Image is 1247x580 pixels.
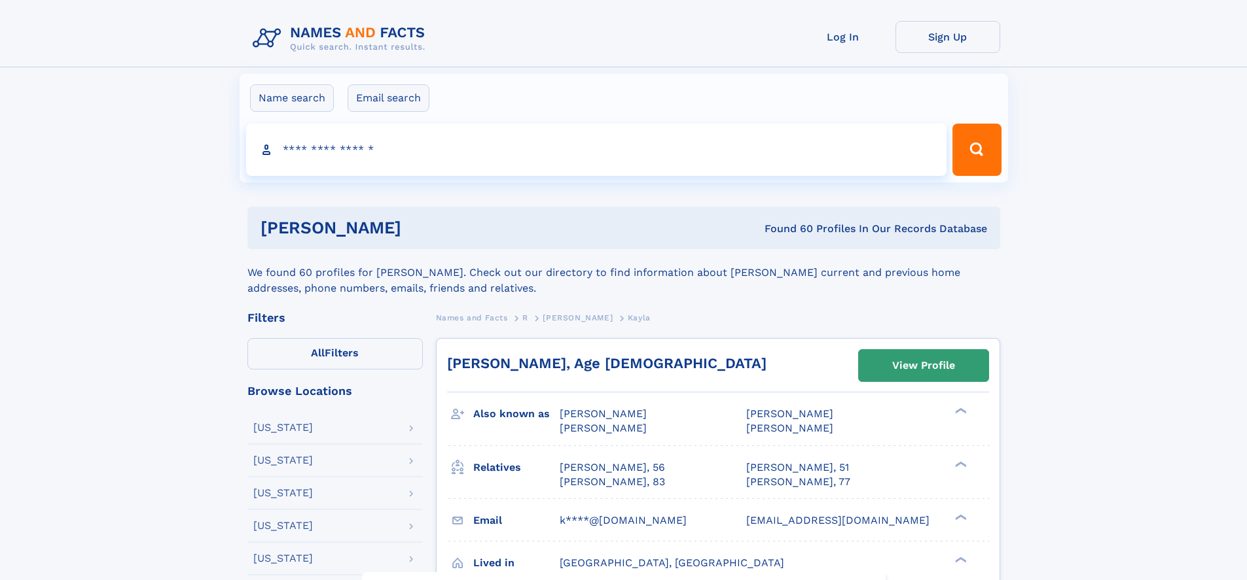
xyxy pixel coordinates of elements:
a: [PERSON_NAME] [543,309,613,326]
div: Filters [247,312,423,324]
img: Logo Names and Facts [247,21,436,56]
div: Browse Locations [247,385,423,397]
span: All [311,347,325,359]
h3: Also known as [473,403,560,425]
a: Names and Facts [436,309,508,326]
div: [US_STATE] [253,520,313,531]
span: [PERSON_NAME] [560,422,647,434]
span: [PERSON_NAME] [746,422,833,434]
div: [US_STATE] [253,422,313,433]
a: [PERSON_NAME], 83 [560,475,665,489]
label: Name search [250,84,334,112]
span: R [522,313,528,322]
label: Email search [348,84,429,112]
div: [US_STATE] [253,553,313,564]
a: [PERSON_NAME], 56 [560,460,665,475]
label: Filters [247,338,423,369]
h3: Relatives [473,456,560,479]
h3: Email [473,509,560,532]
span: Kayla [628,313,651,322]
span: [PERSON_NAME] [560,407,647,420]
a: R [522,309,528,326]
a: Log In [791,21,895,53]
div: ❯ [952,407,967,415]
div: ❯ [952,513,967,521]
span: [PERSON_NAME] [746,407,833,420]
h1: [PERSON_NAME] [261,220,583,236]
a: [PERSON_NAME], 51 [746,460,849,475]
a: [PERSON_NAME], 77 [746,475,850,489]
a: Sign Up [895,21,1000,53]
div: View Profile [892,350,955,381]
input: search input [246,124,947,176]
span: [GEOGRAPHIC_DATA], [GEOGRAPHIC_DATA] [560,556,784,569]
div: Found 60 Profiles In Our Records Database [583,222,987,236]
h3: Lived in [473,552,560,574]
a: View Profile [859,350,988,381]
button: Search Button [952,124,1001,176]
div: ❯ [952,555,967,564]
span: [PERSON_NAME] [543,313,613,322]
span: [EMAIL_ADDRESS][DOMAIN_NAME] [746,514,930,526]
div: [US_STATE] [253,488,313,498]
div: [US_STATE] [253,455,313,466]
div: We found 60 profiles for [PERSON_NAME]. Check out our directory to find information about [PERSON... [247,249,1000,296]
a: [PERSON_NAME], Age [DEMOGRAPHIC_DATA] [447,355,767,371]
div: ❯ [952,460,967,468]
